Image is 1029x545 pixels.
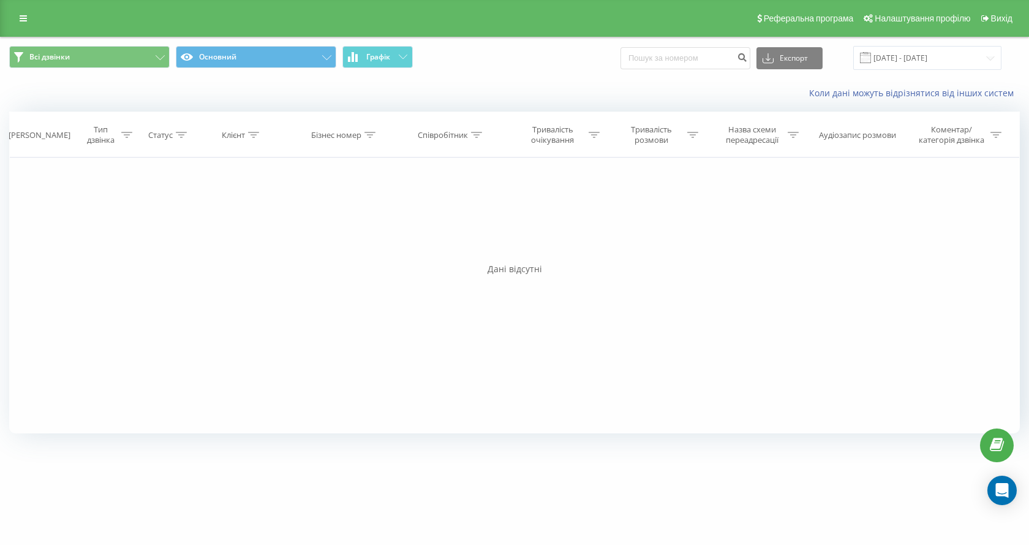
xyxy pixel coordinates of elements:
div: Тривалість очікування [520,124,586,145]
div: Співробітник [418,130,468,140]
div: Дані відсутні [9,263,1020,275]
a: Коли дані можуть відрізнятися вiд інших систем [809,87,1020,99]
div: Бізнес номер [311,130,361,140]
div: [PERSON_NAME] [9,130,70,140]
div: Аудіозапис розмови [819,130,896,140]
span: Всі дзвінки [29,52,70,62]
button: Експорт [756,47,823,69]
div: Клієнт [222,130,245,140]
div: Тип дзвінка [83,124,118,145]
button: Графік [342,46,413,68]
div: Open Intercom Messenger [987,476,1017,505]
span: Реферальна програма [764,13,854,23]
input: Пошук за номером [620,47,750,69]
span: Вихід [991,13,1012,23]
div: Назва схеми переадресації [719,124,785,145]
div: Статус [148,130,173,140]
button: Всі дзвінки [9,46,170,68]
span: Графік [366,53,390,61]
span: Налаштування профілю [875,13,970,23]
button: Основний [176,46,336,68]
div: Коментар/категорія дзвінка [916,124,987,145]
div: Тривалість розмови [619,124,684,145]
